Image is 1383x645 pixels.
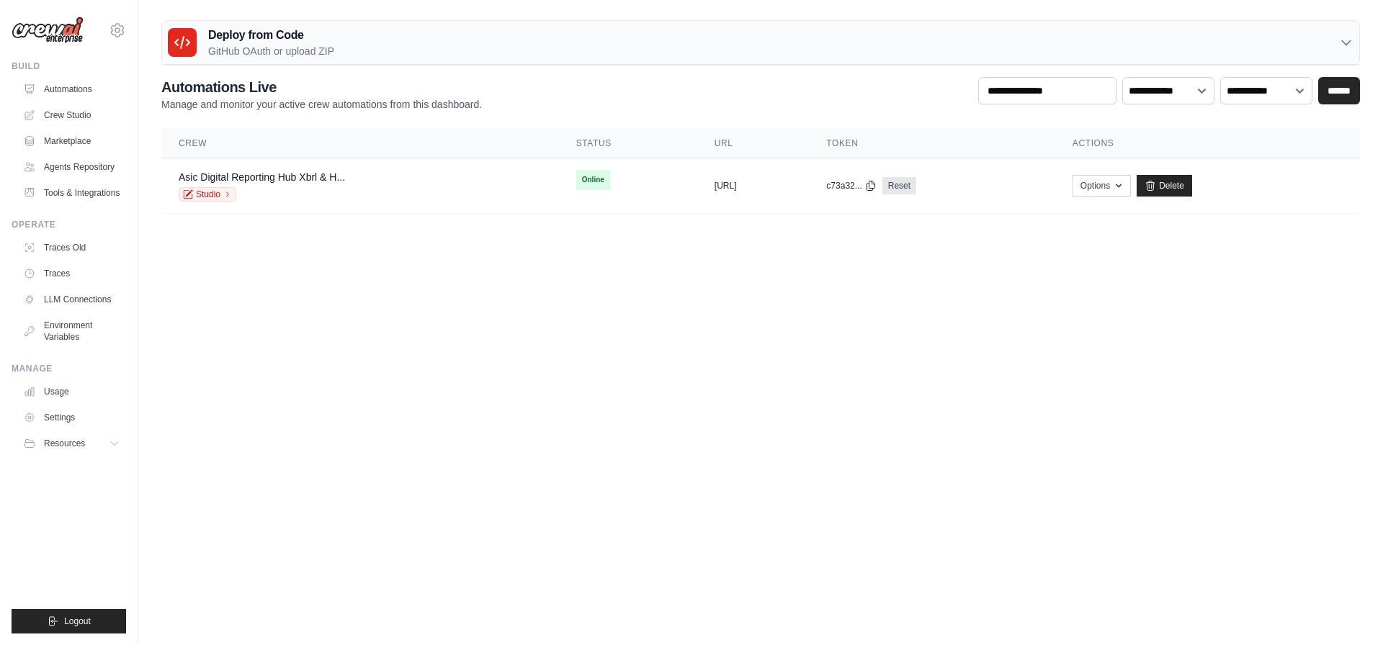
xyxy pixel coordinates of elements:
[559,129,697,158] th: Status
[17,380,126,403] a: Usage
[17,104,126,127] a: Crew Studio
[17,314,126,348] a: Environment Variables
[179,187,236,202] a: Studio
[697,129,810,158] th: URL
[12,609,126,633] button: Logout
[1073,175,1131,197] button: Options
[17,432,126,455] button: Resources
[576,170,610,190] span: Online
[17,288,126,311] a: LLM Connections
[12,17,84,44] img: Logo
[826,180,876,191] button: c73a32...
[161,97,482,112] p: Manage and monitor your active crew automations from this dashboard.
[1311,576,1383,645] iframe: Chat Widget
[208,44,334,58] p: GitHub OAuth or upload ZIP
[17,262,126,285] a: Traces
[179,171,345,183] a: Asic Digital Reporting Hub Xbrl & H...
[17,181,126,204] a: Tools & Integrations
[12,219,126,230] div: Operate
[12,60,126,72] div: Build
[17,236,126,259] a: Traces Old
[161,77,482,97] h2: Automations Live
[17,130,126,153] a: Marketplace
[17,78,126,101] a: Automations
[882,177,916,194] a: Reset
[809,129,1055,158] th: Token
[1055,129,1360,158] th: Actions
[17,406,126,429] a: Settings
[64,615,91,627] span: Logout
[208,27,334,44] h3: Deploy from Code
[17,155,126,179] a: Agents Repository
[1137,175,1192,197] a: Delete
[12,363,126,374] div: Manage
[44,438,85,449] span: Resources
[161,129,559,158] th: Crew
